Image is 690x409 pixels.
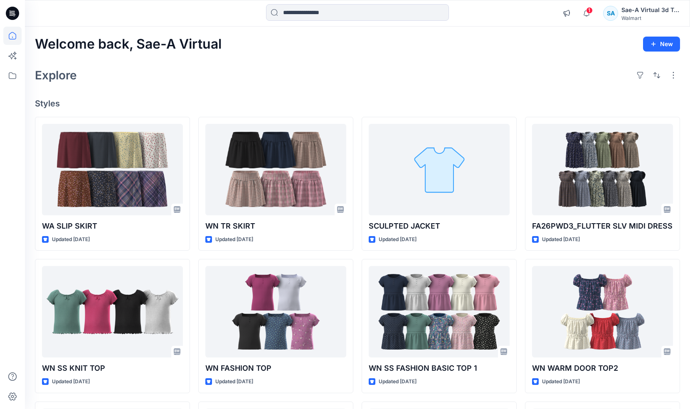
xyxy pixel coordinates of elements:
p: WN WARM DOOR TOP2 [532,362,673,374]
a: FA26PWD3_FLUTTER SLV MIDI DRESS [532,124,673,215]
h4: Styles [35,99,680,108]
p: WA SLIP SKIRT [42,220,183,232]
p: Updated [DATE] [215,235,253,244]
p: Updated [DATE] [52,235,90,244]
a: WN FASHION TOP [205,266,346,357]
h2: Explore [35,69,77,82]
a: WN SS FASHION BASIC TOP 1 [369,266,510,357]
p: Updated [DATE] [215,377,253,386]
h2: Welcome back, Sae-A Virtual [35,37,222,52]
p: WN SS FASHION BASIC TOP 1 [369,362,510,374]
div: Walmart [621,15,680,21]
p: Updated [DATE] [542,235,580,244]
span: 1 [586,7,593,14]
button: New [643,37,680,52]
p: Updated [DATE] [379,377,416,386]
a: WN WARM DOOR TOP2 [532,266,673,357]
a: WN TR SKIRT [205,124,346,215]
p: SCULPTED JACKET [369,220,510,232]
p: Updated [DATE] [379,235,416,244]
a: WN SS KNIT TOP [42,266,183,357]
p: Updated [DATE] [52,377,90,386]
div: Sae-A Virtual 3d Team [621,5,680,15]
p: WN SS KNIT TOP [42,362,183,374]
p: WN FASHION TOP [205,362,346,374]
a: SCULPTED JACKET [369,124,510,215]
p: WN TR SKIRT [205,220,346,232]
p: FA26PWD3_FLUTTER SLV MIDI DRESS [532,220,673,232]
a: WA SLIP SKIRT [42,124,183,215]
p: Updated [DATE] [542,377,580,386]
div: SA [603,6,618,21]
